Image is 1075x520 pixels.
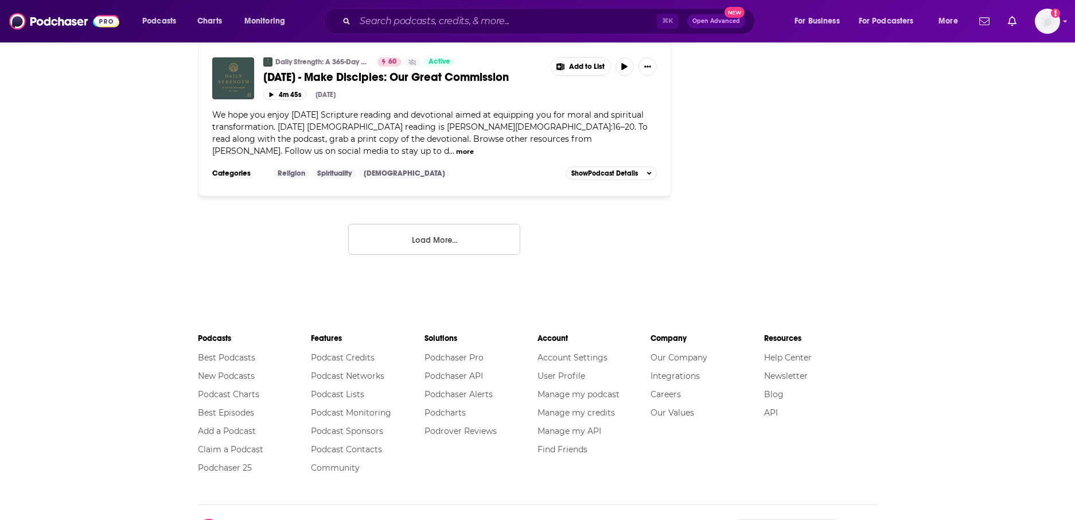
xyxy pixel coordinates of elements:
[263,57,272,67] img: Daily Strength: A 365-Day Devotional for Men
[551,58,610,75] button: Show More Button
[571,169,638,177] span: Show Podcast Details
[651,371,700,381] a: Integrations
[725,7,745,18] span: New
[1003,11,1021,31] a: Show notifications dropdown
[537,389,620,399] a: Manage my podcast
[449,146,454,156] span: ...
[198,352,255,363] a: Best Podcasts
[651,352,707,363] a: Our Company
[142,13,176,29] span: Podcasts
[429,56,450,68] span: Active
[1035,9,1060,34] img: User Profile
[764,328,877,348] li: Resources
[786,12,854,30] button: open menu
[273,169,310,178] a: Religion
[275,57,370,67] a: Daily Strength: A 365-Day Devotional for Men
[212,110,648,156] span: We hope you enjoy [DATE] Scripture reading and devotional aimed at equipping you for moral and sp...
[1035,9,1060,34] span: Logged in as mattvent
[190,12,229,30] a: Charts
[212,57,254,99] img: August 17 - Make Disciples: Our Great Commission
[764,389,784,399] a: Blog
[9,10,119,32] img: Podchaser - Follow, Share and Rate Podcasts
[657,14,678,29] span: ⌘ K
[355,12,657,30] input: Search podcasts, credits, & more...
[537,328,651,348] li: Account
[566,166,657,180] button: ShowPodcast Details
[687,14,745,28] button: Open AdvancedNew
[651,389,681,399] a: Careers
[930,12,972,30] button: open menu
[388,56,396,68] span: 60
[537,426,601,436] a: Manage my API
[198,463,252,473] a: Podchaser 25
[311,352,375,363] a: Podcast Credits
[311,463,360,473] a: Community
[1035,9,1060,34] button: Show profile menu
[456,147,474,157] button: more
[198,371,255,381] a: New Podcasts
[311,444,382,455] a: Podcast Contacts
[359,169,450,178] a: [DEMOGRAPHIC_DATA]
[198,389,259,399] a: Podcast Charts
[764,352,812,363] a: Help Center
[311,371,384,381] a: Podcast Networks
[316,91,336,99] div: [DATE]
[794,13,840,29] span: For Business
[692,18,740,24] span: Open Advanced
[313,169,356,178] a: Spirituality
[424,408,466,418] a: Podcharts
[569,63,605,71] span: Add to List
[311,328,424,348] li: Features
[348,224,520,255] button: Load More...
[764,371,808,381] a: Newsletter
[134,12,191,30] button: open menu
[311,426,383,436] a: Podcast Sponsors
[198,408,254,418] a: Best Episodes
[424,389,493,399] a: Podchaser Alerts
[263,89,306,100] button: 4m 45s
[198,328,311,348] li: Podcasts
[424,426,497,436] a: Podrover Reviews
[424,371,483,381] a: Podchaser API
[263,70,542,84] a: [DATE] - Make Disciples: Our Great Commission
[638,57,657,76] button: Show More Button
[424,57,455,67] a: Active
[851,12,930,30] button: open menu
[244,13,285,29] span: Monitoring
[975,11,994,31] a: Show notifications dropdown
[236,12,300,30] button: open menu
[311,408,391,418] a: Podcast Monitoring
[764,408,778,418] a: API
[1051,9,1060,18] svg: Add a profile image
[651,408,694,418] a: Our Values
[938,13,958,29] span: More
[537,371,585,381] a: User Profile
[859,13,914,29] span: For Podcasters
[537,408,615,418] a: Manage my credits
[263,70,509,84] span: [DATE] - Make Disciples: Our Great Commission
[537,444,587,455] a: Find Friends
[424,352,484,363] a: Podchaser Pro
[334,8,766,34] div: Search podcasts, credits, & more...
[198,426,256,436] a: Add a Podcast
[311,389,364,399] a: Podcast Lists
[537,352,607,363] a: Account Settings
[377,57,401,67] a: 60
[197,13,222,29] span: Charts
[198,444,263,455] a: Claim a Podcast
[651,328,764,348] li: Company
[212,169,264,178] h3: Categories
[424,328,537,348] li: Solutions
